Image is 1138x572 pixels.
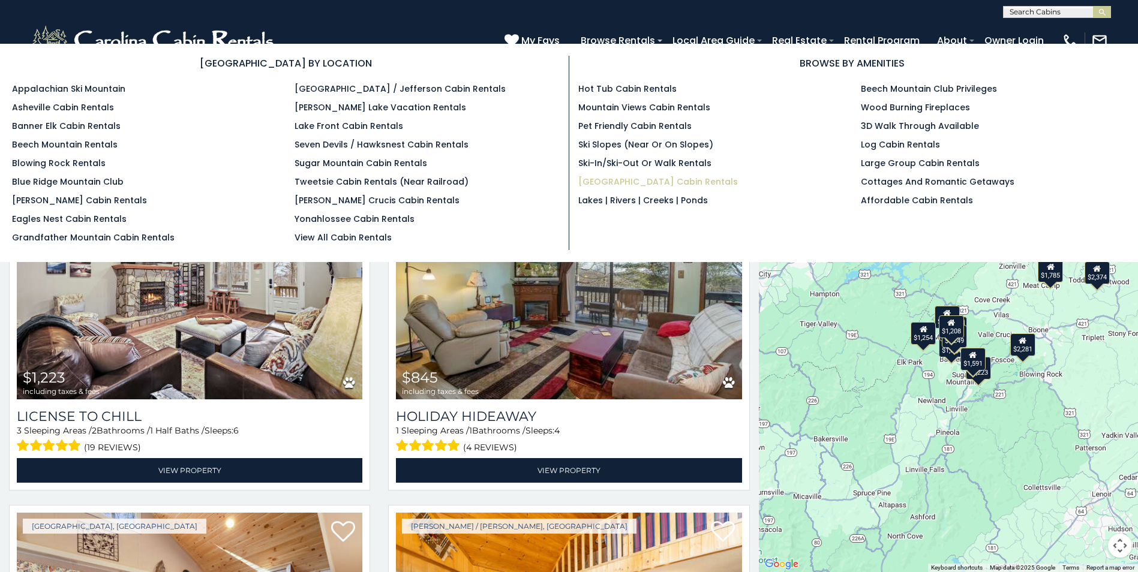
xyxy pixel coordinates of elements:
[1010,333,1035,356] div: $2,281
[978,30,1050,51] a: Owner Login
[295,120,403,132] a: Lake Front Cabin Rentals
[402,387,479,395] span: including taxes & fees
[402,369,438,386] span: $845
[861,83,997,95] a: Beech Mountain Club Privileges
[578,157,711,169] a: Ski-in/Ski-Out or Walk Rentals
[30,23,279,59] img: White-1-2.png
[17,168,362,399] img: License to Chill
[935,306,960,329] div: $1,128
[762,556,801,572] img: Google
[331,520,355,545] a: Add to favorites
[12,139,118,150] a: Beech Mountain Rentals
[396,425,741,455] div: Sleeping Areas / Bathrooms / Sleeps:
[17,408,362,425] a: License to Chill
[396,458,741,483] a: View Property
[295,194,460,206] a: [PERSON_NAME] Crucis Cabin Rentals
[1038,260,1063,282] div: $1,785
[1062,32,1079,49] img: phone-regular-white.png
[578,101,710,113] a: Mountain Views Cabin Rentals
[931,564,983,572] button: Keyboard shortcuts
[762,556,801,572] a: Open this area in Google Maps (opens a new window)
[150,425,205,436] span: 1 Half Baths /
[711,520,735,545] a: Add to favorites
[861,176,1014,188] a: Cottages and Romantic Getaways
[295,157,427,169] a: Sugar Mountain Cabin Rentals
[12,194,147,206] a: [PERSON_NAME] Cabin Rentals
[575,30,661,51] a: Browse Rentals
[84,439,141,455] span: (19 reviews)
[396,425,399,436] span: 1
[1084,261,1109,284] div: $2,374
[12,56,560,71] h3: [GEOGRAPHIC_DATA] BY LOCATION
[17,168,362,399] a: License to Chill $1,223 including taxes & fees
[12,176,124,188] a: Blue Ridge Mountain Club
[295,231,392,243] a: View All Cabin Rentals
[23,387,100,395] span: including taxes & fees
[17,425,362,455] div: Sleeping Areas / Bathrooms / Sleeps:
[861,194,973,206] a: Affordable Cabin Rentals
[938,315,963,338] div: $1,208
[939,335,964,357] div: $1,584
[861,101,970,113] a: Wood Burning Fireplaces
[505,33,563,49] a: My Favs
[578,139,713,150] a: Ski Slopes (Near or On Slopes)
[295,101,466,113] a: [PERSON_NAME] Lake Vacation Rentals
[931,30,973,51] a: About
[990,564,1055,571] span: Map data ©2025 Google
[12,83,125,95] a: Appalachian Ski Mountain
[861,139,940,150] a: Log Cabin Rentals
[578,194,708,206] a: Lakes | Rivers | Creeks | Ponds
[12,213,127,225] a: Eagles Nest Cabin Rentals
[402,519,636,534] a: [PERSON_NAME] / [PERSON_NAME], [GEOGRAPHIC_DATA]
[12,231,175,243] a: Grandfather Mountain Cabin Rentals
[861,157,980,169] a: Large Group Cabin Rentals
[469,425,472,436] span: 1
[1108,534,1132,558] button: Map camera controls
[295,83,506,95] a: [GEOGRAPHIC_DATA] / Jefferson Cabin Rentals
[396,168,741,399] img: Holiday Hideaway
[12,157,106,169] a: Blowing Rock Rentals
[12,101,114,113] a: Asheville Cabin Rentals
[1062,564,1079,571] a: Terms (opens in new tab)
[554,425,560,436] span: 4
[396,168,741,399] a: Holiday Hideaway $845 including taxes & fees
[861,120,979,132] a: 3D Walk Through Available
[521,33,560,48] span: My Favs
[838,30,926,51] a: Rental Program
[578,120,692,132] a: Pet Friendly Cabin Rentals
[396,408,741,425] a: Holiday Hideaway
[578,83,677,95] a: Hot Tub Cabin Rentals
[295,213,415,225] a: Yonahlossee Cabin Rentals
[578,56,1127,71] h3: BROWSE BY AMENITIES
[295,176,469,188] a: Tweetsie Cabin Rentals (Near Railroad)
[578,176,738,188] a: [GEOGRAPHIC_DATA] Cabin Rentals
[911,322,936,345] div: $1,254
[666,30,761,51] a: Local Area Guide
[17,458,362,483] a: View Property
[23,519,206,534] a: [GEOGRAPHIC_DATA], [GEOGRAPHIC_DATA]
[766,30,833,51] a: Real Estate
[23,369,65,386] span: $1,223
[17,425,22,436] span: 3
[965,357,990,380] div: $1,223
[12,120,121,132] a: Banner Elk Cabin Rentals
[960,348,986,371] div: $1,591
[463,439,517,455] span: (4 reviews)
[1086,564,1134,571] a: Report a map error
[1091,32,1108,49] img: mail-regular-white.png
[295,139,469,150] a: Seven Devils / Hawksnest Cabin Rentals
[92,425,97,436] span: 2
[233,425,239,436] span: 6
[942,325,967,348] div: $1,249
